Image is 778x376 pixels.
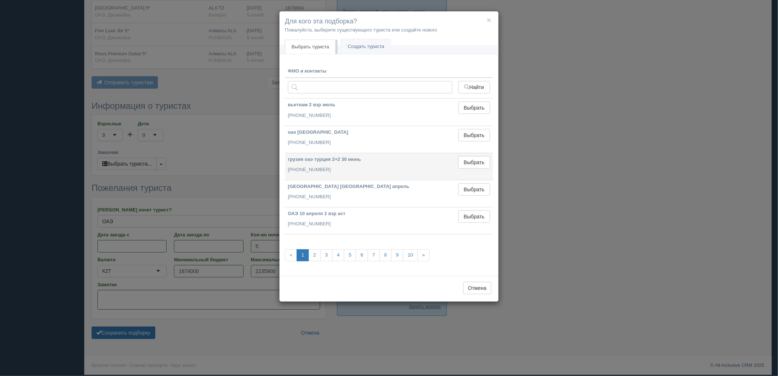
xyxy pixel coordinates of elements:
a: Создать туриста [341,39,391,54]
button: Выбрать [458,210,490,223]
a: 4 [332,249,344,261]
button: Выбрать [458,102,490,114]
a: Выбрать туриста [285,40,336,54]
button: Выбрать [458,183,490,196]
th: ФИО и контакты [285,65,455,78]
b: оаэ [GEOGRAPHIC_DATA] [288,129,348,135]
button: Выбрать [458,129,490,141]
button: Отмена [463,282,491,294]
b: грузия оаэ турция 2+2 30 июнь [288,156,361,162]
b: вьетнам 2 взр июль [288,102,336,107]
button: × [487,16,491,24]
h4: Для кого эта подборка? [285,17,493,26]
a: 5 [344,249,356,261]
button: Выбрать [458,156,490,169]
a: 8 [379,249,392,261]
p: [PHONE_NUMBER] [288,221,452,228]
button: Найти [458,81,490,93]
a: 10 [403,249,418,261]
a: 1 [297,249,309,261]
p: Пожалуйста, выберите существующего туриста или создайте нового [285,26,493,33]
p: [PHONE_NUMBER] [288,139,452,146]
input: Поиск по ФИО, паспорту или контактам [288,81,452,93]
p: [PHONE_NUMBER] [288,166,452,173]
a: 7 [368,249,380,261]
a: 6 [356,249,368,261]
b: ОАЭ 10 апреля 2 взр аст [288,211,345,216]
a: 9 [391,249,403,261]
a: 2 [308,249,321,261]
p: [PHONE_NUMBER] [288,112,452,119]
a: 3 [321,249,333,261]
span: « [285,249,297,261]
p: [PHONE_NUMBER] [288,193,452,200]
a: » [418,249,430,261]
b: [GEOGRAPHIC_DATA] [GEOGRAPHIC_DATA] апрель [288,184,410,189]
